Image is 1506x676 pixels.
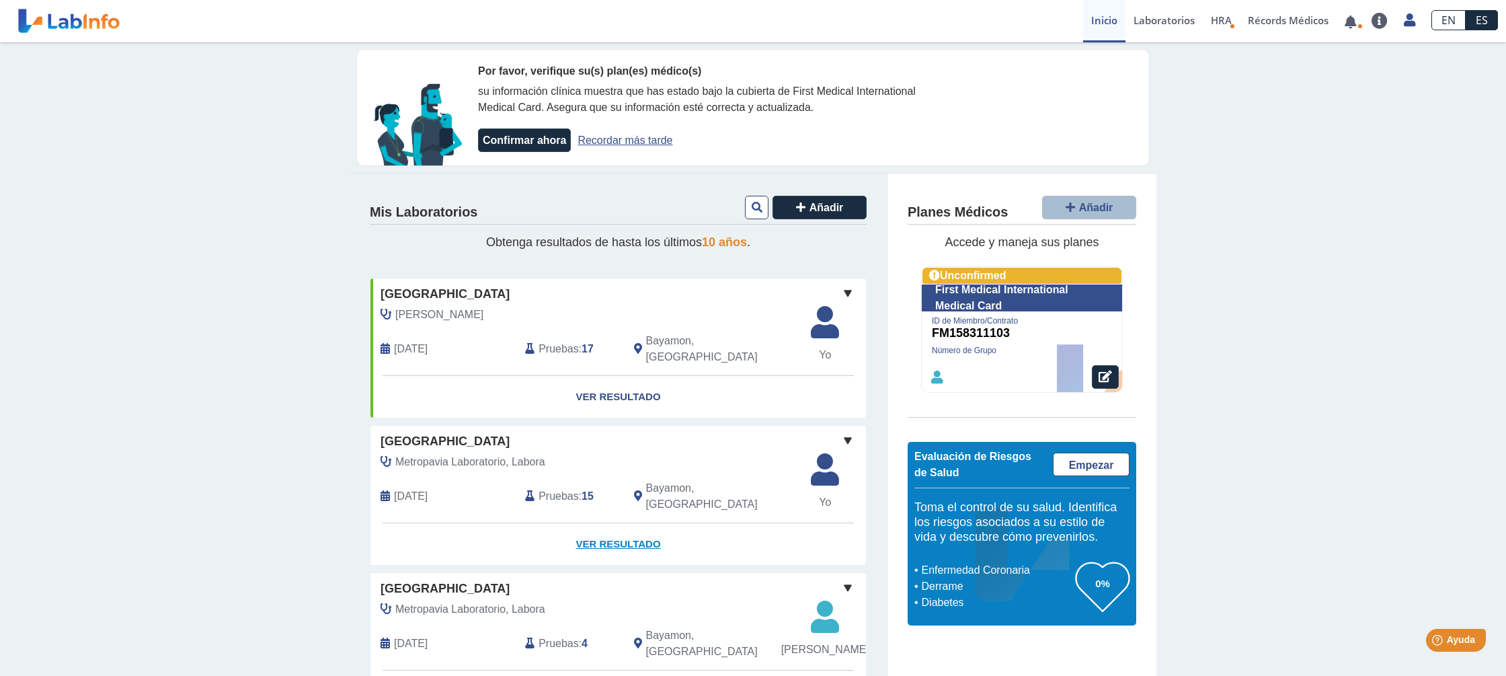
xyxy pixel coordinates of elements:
[1053,453,1129,476] a: Empezar
[646,628,795,660] span: Bayamon, PR
[478,128,571,152] button: Confirmar ahora
[381,580,510,598] span: [GEOGRAPHIC_DATA]
[582,343,594,354] b: 17
[370,376,866,418] a: Ver Resultado
[1042,196,1136,219] button: Añadir
[646,480,795,513] span: Bayamon, PR
[914,500,1129,544] h5: Toma el control de su salud. Identifica los riesgos asociados a su estilo de vida y descubre cómo...
[1386,624,1491,661] iframe: Help widget launcher
[515,480,623,513] div: :
[945,235,1099,249] span: Accede y maneja sus planes
[395,601,545,617] span: Metropavia Laboratorio, Labora
[646,333,795,365] span: Bayamon, PR
[1069,459,1114,471] span: Empezar
[918,578,1076,595] li: Derrame
[702,235,747,249] span: 10 años
[539,341,578,357] span: Pruebas
[914,451,1031,478] span: Evaluación de Riesgos de Salud
[1431,10,1466,30] a: EN
[809,202,844,213] span: Añadir
[478,85,916,113] span: su información clínica muestra que has estado bajo la cubierta de First Medical International Med...
[515,628,623,660] div: :
[539,636,578,652] span: Pruebas
[1466,10,1498,30] a: ES
[918,562,1076,578] li: Enfermedad Coronaria
[781,642,869,658] span: [PERSON_NAME]
[578,135,672,146] a: Recordar más tarde
[370,204,477,221] h4: Mis Laboratorios
[394,488,428,504] span: 2025-10-06
[539,488,578,504] span: Pruebas
[370,523,866,566] a: Ver Resultado
[395,454,545,470] span: Metropavia Laboratorio, Labora
[1211,13,1232,27] span: HRA
[582,490,594,502] b: 15
[478,63,955,79] div: Por favor, verifique su(s) plan(es) médico(s)
[395,307,483,323] span: Gascot, Javier
[381,285,510,303] span: [GEOGRAPHIC_DATA]
[1079,202,1113,213] span: Añadir
[908,204,1008,221] h4: Planes Médicos
[381,433,510,451] span: [GEOGRAPHIC_DATA]
[918,595,1076,611] li: Diabetes
[515,333,623,365] div: :
[486,235,750,249] span: Obtenga resultados de hasta los últimos .
[1076,575,1129,592] h3: 0%
[803,494,847,511] span: Yo
[582,638,588,649] b: 4
[772,196,867,219] button: Añadir
[394,341,428,357] span: 2024-04-19
[803,347,847,363] span: Yo
[394,636,428,652] span: 2025-09-29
